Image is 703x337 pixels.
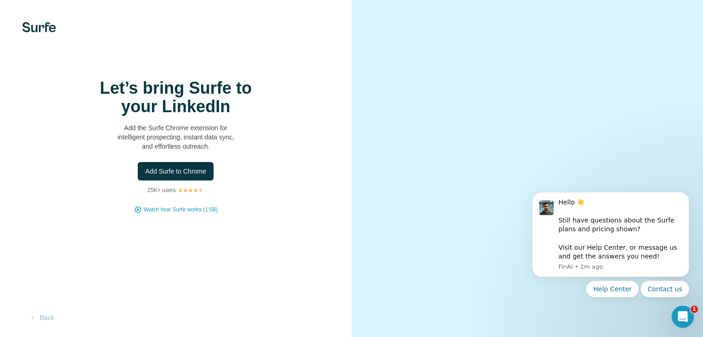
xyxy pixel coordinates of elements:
[22,309,61,326] button: Back
[691,306,698,313] span: 1
[138,162,214,181] button: Add Surfe to Chrome
[83,123,268,151] p: Add the Surfe Chrome extension for intelligent prospecting, instant data sync, and effortless out...
[22,22,56,32] img: Surfe's logo
[177,187,204,193] img: Rating Stars
[145,167,206,176] span: Add Surfe to Chrome
[147,186,176,194] p: 25K+ users
[144,205,218,214] button: Watch how Surfe works (1:58)
[672,306,694,328] iframe: Intercom live chat
[83,79,268,116] h1: Let’s bring Surfe to your LinkedIn
[518,184,703,303] iframe: Intercom notifications message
